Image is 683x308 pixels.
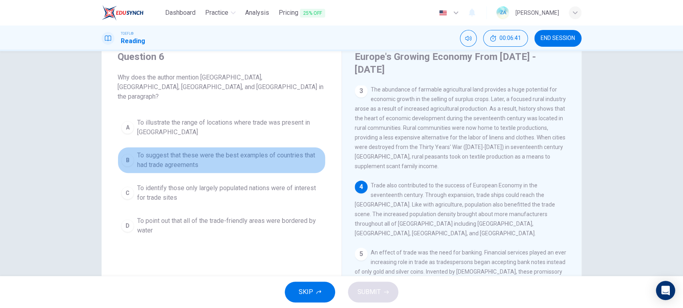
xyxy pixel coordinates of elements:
button: Analysis [242,6,272,20]
span: To suggest that these were the best examples of countries that had trade agreements [137,151,322,170]
button: ATo illustrate the range of locations where trade was present in [GEOGRAPHIC_DATA] [118,114,326,141]
img: EduSynch logo [102,5,144,21]
h4: Question 6 [118,50,326,63]
span: Practice [205,8,228,18]
span: Pricing [279,8,325,18]
div: Hide [483,30,528,47]
span: SKIP [299,286,313,298]
span: The abundance of farmable agricultural land provides a huge potential for economic growth in the ... [355,86,566,169]
button: CTo identify those only largely populated nations were of interest for trade sites [118,180,326,206]
button: END SESSION [534,30,581,47]
button: Dashboard [162,6,199,20]
span: 25% OFF [300,9,325,18]
span: Dashboard [165,8,196,18]
div: D [121,219,134,232]
div: Open Intercom Messenger [656,281,675,300]
span: TOEFL® [121,31,134,36]
h1: Reading [121,36,145,46]
span: 00:06:41 [499,35,521,42]
span: To illustrate the range of locations where trade was present in [GEOGRAPHIC_DATA] [137,118,322,137]
span: To identify those only largely populated nations were of interest for trade sites [137,183,322,203]
button: DTo point out that all of the trade-friendly areas were bordered by water [118,213,326,239]
div: 3 [355,85,367,97]
div: Mute [460,30,477,47]
a: EduSynch logo [102,5,162,21]
div: B [121,154,134,167]
span: END SESSION [541,35,575,42]
div: 4 [355,181,367,193]
h4: Europe's Growing Economy From [DATE] - [DATE] [355,50,567,76]
button: BTo suggest that these were the best examples of countries that had trade agreements [118,147,326,173]
img: Profile picture [496,6,509,19]
div: [PERSON_NAME] [515,8,559,18]
span: Why does the author mention [GEOGRAPHIC_DATA], [GEOGRAPHIC_DATA], [GEOGRAPHIC_DATA], and [GEOGRAP... [118,73,326,101]
span: To point out that all of the trade-friendly areas were bordered by water [137,216,322,235]
div: C [121,187,134,199]
button: Pricing25% OFF [276,6,328,20]
span: Analysis [245,8,269,18]
div: A [121,121,134,134]
button: 00:06:41 [483,30,528,47]
span: Trade also contributed to the success of European Economy in the seventeenth century. Through exp... [355,182,555,236]
button: Practice [202,6,239,20]
div: 5 [355,248,367,260]
button: SKIP [285,282,335,302]
img: en [438,10,448,16]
